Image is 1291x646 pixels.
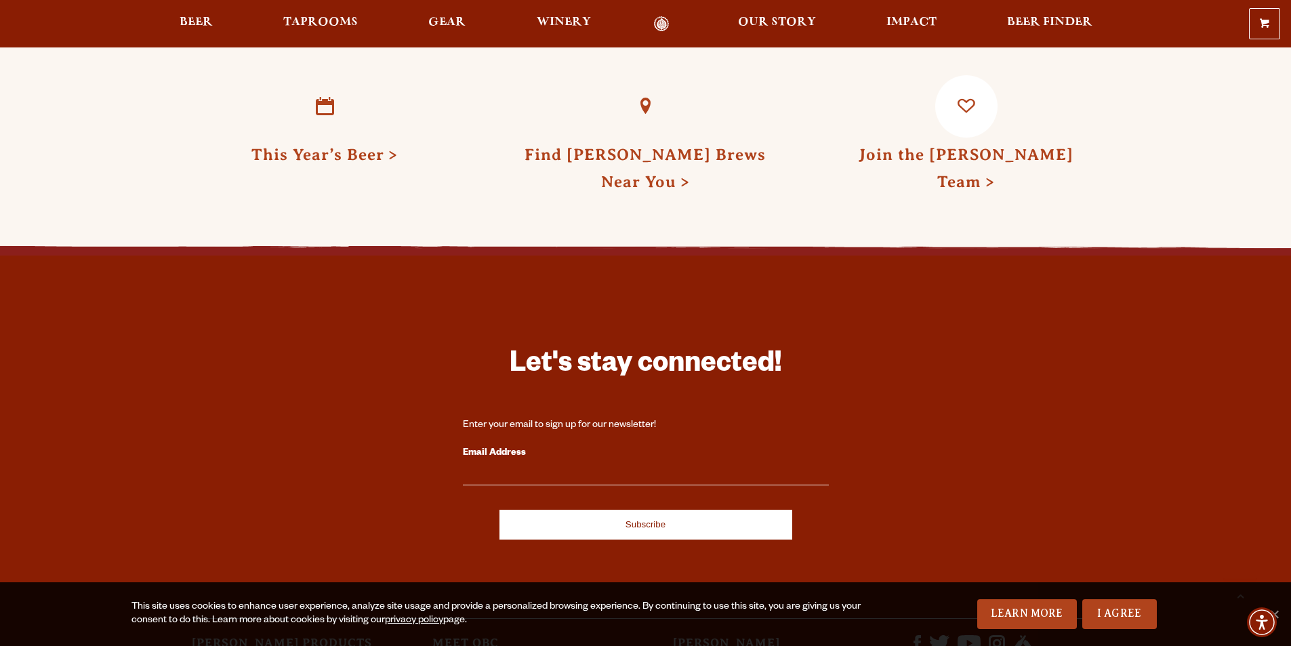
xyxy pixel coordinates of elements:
a: Beer Finder [998,16,1101,32]
span: Impact [886,17,937,28]
h3: Let's stay connected! [463,346,829,386]
a: Winery [528,16,600,32]
a: Impact [878,16,945,32]
a: Find Odell Brews Near You [614,75,676,138]
a: This Year’s Beer [251,146,398,163]
a: This Year’s Beer [293,75,356,138]
a: Learn More [977,599,1077,629]
a: Join the [PERSON_NAME] Team [859,146,1073,190]
a: Taprooms [274,16,367,32]
span: Beer Finder [1007,17,1092,28]
span: Gear [428,17,466,28]
a: Beer [171,16,222,32]
span: Our Story [738,17,816,28]
a: Find [PERSON_NAME] BrewsNear You [525,146,766,190]
a: Gear [419,16,474,32]
div: Accessibility Menu [1247,607,1277,637]
a: I Agree [1082,599,1157,629]
input: Subscribe [499,510,792,540]
div: Enter your email to sign up for our newsletter! [463,419,829,432]
span: Beer [180,17,213,28]
label: Email Address [463,445,829,462]
span: Taprooms [283,17,358,28]
a: Join the Odell Team [935,75,998,138]
a: Odell Home [636,16,687,32]
a: Our Story [729,16,825,32]
a: privacy policy [385,615,443,626]
a: Scroll to top [1223,578,1257,612]
span: Winery [537,17,591,28]
div: This site uses cookies to enhance user experience, analyze site usage and provide a personalized ... [131,601,865,628]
